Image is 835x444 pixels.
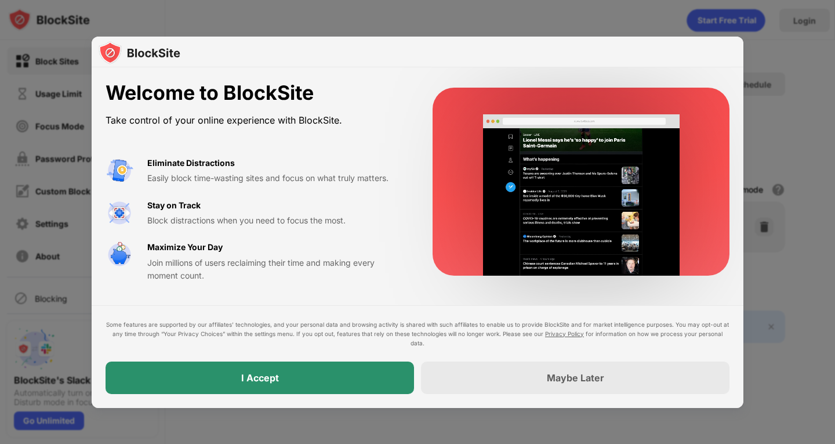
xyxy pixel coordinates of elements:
div: Maybe Later [547,372,604,384]
div: Eliminate Distractions [147,157,235,169]
div: Some features are supported by our affiliates’ technologies, and your personal data and browsing ... [106,320,729,348]
div: Block distractions when you need to focus the most. [147,214,405,227]
a: Privacy Policy [545,330,584,337]
div: Easily block time-wasting sites and focus on what truly matters. [147,172,405,185]
div: I Accept [241,372,279,384]
div: Join millions of users reclaiming their time and making every moment count. [147,257,405,283]
img: value-focus.svg [106,199,133,227]
img: value-avoid-distractions.svg [106,157,133,185]
img: value-safe-time.svg [106,241,133,269]
div: Maximize Your Day [147,241,223,254]
div: Welcome to BlockSite [106,81,405,105]
div: Stay on Track [147,199,201,212]
img: logo-blocksite.svg [99,41,180,64]
div: Take control of your online experience with BlockSite. [106,112,405,129]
